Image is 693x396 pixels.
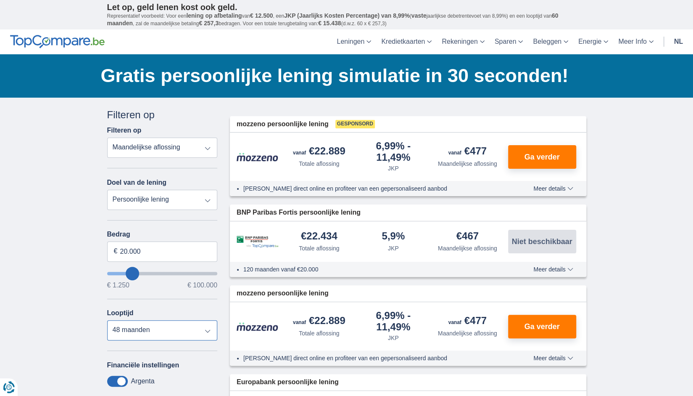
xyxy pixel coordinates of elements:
[107,309,134,317] label: Looptijd
[527,185,579,192] button: Meer details
[237,236,279,248] img: product.pl.alt BNP Paribas Fortis
[107,361,179,369] label: Financiële instellingen
[250,12,273,19] span: € 12.500
[199,20,219,27] span: € 257,3
[438,244,497,252] div: Maandelijkse aflossing
[669,29,688,54] a: nl
[318,20,341,27] span: € 15.438
[438,159,497,168] div: Maandelijkse aflossing
[107,179,166,186] label: Doel van de lening
[411,12,427,19] span: vaste
[301,231,337,242] div: €22.434
[508,315,576,338] button: Ga verder
[243,354,503,362] li: [PERSON_NAME] direct online en profiteer van een gepersonaliseerd aanbod
[376,29,437,54] a: Kredietkaarten
[237,120,329,129] span: mozzeno persoonlijke lening
[107,2,586,12] p: Let op, geld lenen kost ook geld.
[243,184,503,193] li: [PERSON_NAME] direct online en profiteer van een gepersonaliseerd aanbod
[508,145,576,169] button: Ga verder
[107,12,559,27] span: 60 maanden
[388,244,399,252] div: JKP
[388,334,399,342] div: JKP
[533,355,573,361] span: Meer details
[527,355,579,361] button: Meer details
[237,152,279,162] img: product.pl.alt Mozzeno
[237,208,361,218] span: BNP Paribas Fortis persoonlijke lening
[382,231,405,242] div: 5,9%
[107,272,218,275] input: wantToBorrow
[107,127,142,134] label: Filteren op
[524,323,559,330] span: Ga verder
[533,186,573,191] span: Meer details
[511,238,572,245] span: Niet beschikbaar
[107,231,218,238] label: Bedrag
[237,322,279,331] img: product.pl.alt Mozzeno
[528,29,573,54] a: Beleggen
[533,266,573,272] span: Meer details
[299,329,340,338] div: Totale aflossing
[360,141,427,162] div: 6,99%
[284,12,410,19] span: JKP (Jaarlijks Kosten Percentage) van 8,99%
[527,266,579,273] button: Meer details
[335,120,375,128] span: Gesponsord
[293,146,345,158] div: €22.889
[10,35,105,48] img: TopCompare
[613,29,659,54] a: Meer Info
[237,289,329,298] span: mozzeno persoonlijke lening
[107,12,586,27] p: Representatief voorbeeld: Voor een van , een ( jaarlijkse debetrentevoet van 8,99%) en een loopti...
[107,282,129,289] span: € 1.250
[524,153,559,161] span: Ga verder
[237,377,339,387] span: Europabank persoonlijke lening
[448,146,487,158] div: €477
[388,164,399,173] div: JKP
[360,311,427,332] div: 6,99%
[107,108,218,122] div: Filteren op
[456,231,479,242] div: €467
[101,63,586,89] h1: Gratis persoonlijke lening simulatie in 30 seconden!
[508,230,576,253] button: Niet beschikbaar
[332,29,376,54] a: Leningen
[293,316,345,327] div: €22.889
[437,29,489,54] a: Rekeningen
[299,244,340,252] div: Totale aflossing
[243,265,503,274] li: 120 maanden vanaf €20.000
[573,29,613,54] a: Energie
[438,329,497,338] div: Maandelijkse aflossing
[114,247,118,256] span: €
[131,377,155,385] label: Argenta
[187,282,217,289] span: € 100.000
[186,12,242,19] span: lening op afbetaling
[299,159,340,168] div: Totale aflossing
[490,29,528,54] a: Sparen
[448,316,487,327] div: €477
